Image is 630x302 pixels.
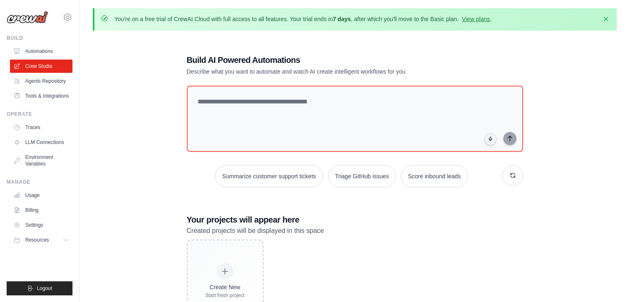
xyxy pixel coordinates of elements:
a: Agents Repository [10,74,72,88]
button: Summarize customer support tickets [215,165,323,187]
a: Crew Studio [10,60,72,73]
div: Manage [7,179,72,185]
span: Logout [37,285,52,292]
a: Tools & Integrations [10,89,72,103]
strong: 7 days [333,16,351,22]
p: Created projects will be displayed in this space [187,225,523,236]
div: Operate [7,111,72,117]
p: Describe what you want to automate and watch AI create intelligent workflows for you [187,67,465,76]
a: LLM Connections [10,136,72,149]
a: Settings [10,218,72,232]
h1: Build AI Powered Automations [187,54,465,66]
a: Automations [10,45,72,58]
a: Usage [10,189,72,202]
button: Triage GitHub issues [328,165,396,187]
div: Start fresh project [205,292,245,299]
button: Resources [10,233,72,247]
button: Score inbound leads [401,165,468,187]
img: Logo [7,11,48,24]
p: You're on a free trial of CrewAI Cloud with full access to all features. Your trial ends in , aft... [114,15,492,23]
div: Create New [205,283,245,291]
button: Click to speak your automation idea [484,133,497,145]
h3: Your projects will appear here [187,214,523,225]
span: Resources [25,237,49,243]
a: Billing [10,204,72,217]
button: Get new suggestions [502,165,523,186]
a: Traces [10,121,72,134]
div: Build [7,35,72,41]
a: Environment Variables [10,151,72,170]
button: Logout [7,281,72,295]
a: View plans [462,16,490,22]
